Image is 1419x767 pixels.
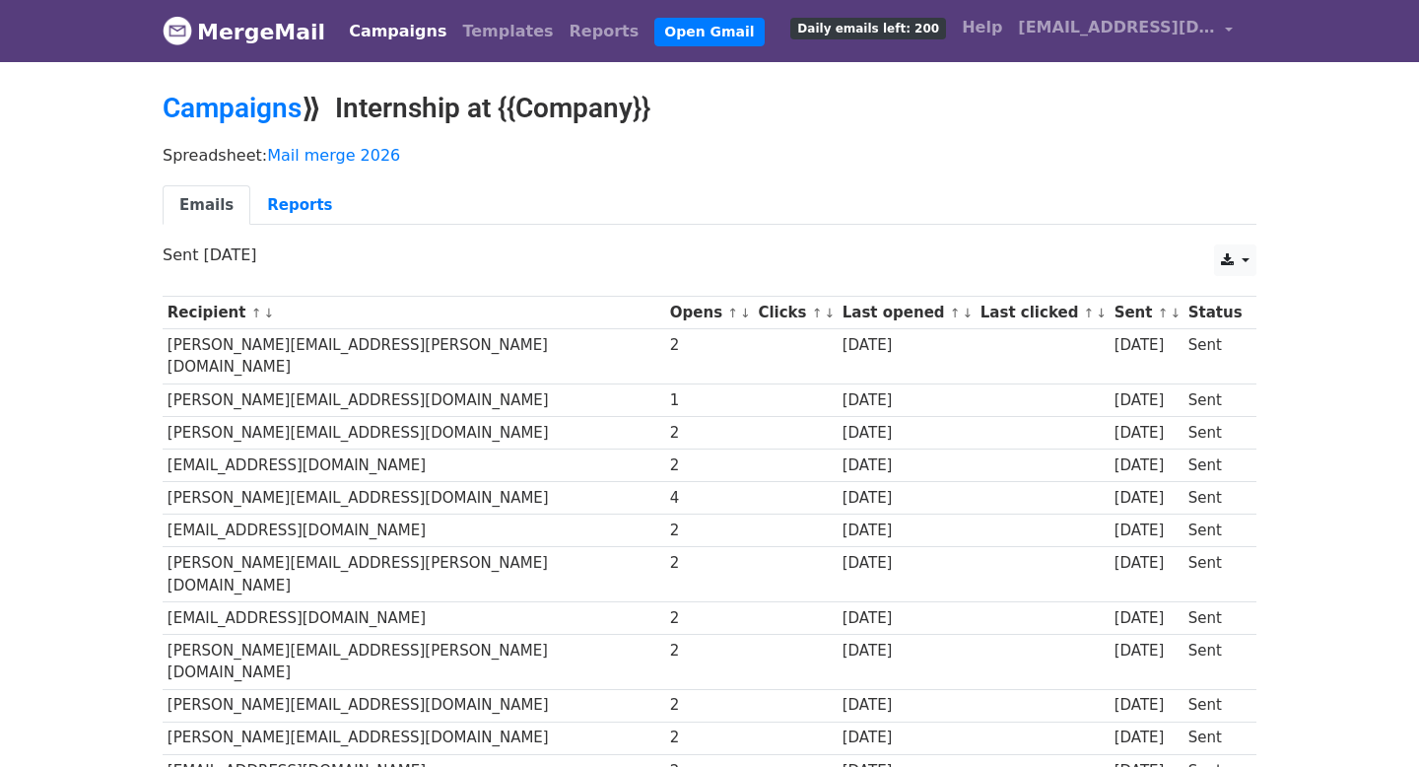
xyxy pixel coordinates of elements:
[1096,306,1107,320] a: ↓
[163,185,250,226] a: Emails
[251,306,262,320] a: ↑
[670,334,749,357] div: 2
[163,482,665,515] td: [PERSON_NAME][EMAIL_ADDRESS][DOMAIN_NAME]
[843,607,971,630] div: [DATE]
[654,18,764,46] a: Open Gmail
[1115,422,1180,445] div: [DATE]
[665,297,754,329] th: Opens
[976,297,1110,329] th: Last clicked
[670,389,749,412] div: 1
[1158,306,1169,320] a: ↑
[163,11,325,52] a: MergeMail
[740,306,751,320] a: ↓
[1183,601,1247,634] td: Sent
[1170,306,1181,320] a: ↓
[1115,454,1180,477] div: [DATE]
[843,487,971,510] div: [DATE]
[163,92,302,124] a: Campaigns
[670,607,749,630] div: 2
[163,297,665,329] th: Recipient
[670,454,749,477] div: 2
[843,640,971,662] div: [DATE]
[1110,297,1183,329] th: Sent
[163,145,1256,166] p: Spreadsheet:
[843,694,971,717] div: [DATE]
[954,8,1010,47] a: Help
[782,8,954,47] a: Daily emails left: 200
[1018,16,1215,39] span: [EMAIL_ADDRESS][DOMAIN_NAME]
[670,727,749,749] div: 2
[824,306,835,320] a: ↓
[1183,515,1247,547] td: Sent
[838,297,976,329] th: Last opened
[267,146,400,165] a: Mail merge 2026
[1115,389,1180,412] div: [DATE]
[790,18,946,39] span: Daily emails left: 200
[1115,520,1180,542] div: [DATE]
[263,306,274,320] a: ↓
[670,520,749,542] div: 2
[163,515,665,547] td: [EMAIL_ADDRESS][DOMAIN_NAME]
[1183,689,1247,722] td: Sent
[727,306,738,320] a: ↑
[1183,329,1247,384] td: Sent
[1183,547,1247,602] td: Sent
[163,416,665,449] td: [PERSON_NAME][EMAIL_ADDRESS][DOMAIN_NAME]
[163,92,1256,125] h2: ⟫ Internship at {{Company}}
[1115,607,1180,630] div: [DATE]
[1115,552,1180,575] div: [DATE]
[1183,449,1247,481] td: Sent
[250,185,349,226] a: Reports
[163,601,665,634] td: [EMAIL_ADDRESS][DOMAIN_NAME]
[670,640,749,662] div: 2
[163,16,192,45] img: MergeMail logo
[1084,306,1095,320] a: ↑
[843,334,971,357] div: [DATE]
[843,520,971,542] div: [DATE]
[163,449,665,481] td: [EMAIL_ADDRESS][DOMAIN_NAME]
[963,306,974,320] a: ↓
[562,12,647,51] a: Reports
[843,454,971,477] div: [DATE]
[1115,334,1180,357] div: [DATE]
[812,306,823,320] a: ↑
[843,727,971,749] div: [DATE]
[1183,722,1247,754] td: Sent
[163,722,665,754] td: [PERSON_NAME][EMAIL_ADDRESS][DOMAIN_NAME]
[1115,694,1180,717] div: [DATE]
[163,244,1256,265] p: Sent [DATE]
[163,634,665,689] td: [PERSON_NAME][EMAIL_ADDRESS][PERSON_NAME][DOMAIN_NAME]
[843,552,971,575] div: [DATE]
[341,12,454,51] a: Campaigns
[1183,383,1247,416] td: Sent
[1183,416,1247,449] td: Sent
[1183,482,1247,515] td: Sent
[670,487,749,510] div: 4
[1183,634,1247,689] td: Sent
[670,694,749,717] div: 2
[843,389,971,412] div: [DATE]
[1183,297,1247,329] th: Status
[454,12,561,51] a: Templates
[670,552,749,575] div: 2
[163,383,665,416] td: [PERSON_NAME][EMAIL_ADDRESS][DOMAIN_NAME]
[1115,640,1180,662] div: [DATE]
[843,422,971,445] div: [DATE]
[163,689,665,722] td: [PERSON_NAME][EMAIL_ADDRESS][DOMAIN_NAME]
[950,306,961,320] a: ↑
[163,329,665,384] td: [PERSON_NAME][EMAIL_ADDRESS][PERSON_NAME][DOMAIN_NAME]
[1115,487,1180,510] div: [DATE]
[754,297,838,329] th: Clicks
[670,422,749,445] div: 2
[1010,8,1241,54] a: [EMAIL_ADDRESS][DOMAIN_NAME]
[163,547,665,602] td: [PERSON_NAME][EMAIL_ADDRESS][PERSON_NAME][DOMAIN_NAME]
[1115,727,1180,749] div: [DATE]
